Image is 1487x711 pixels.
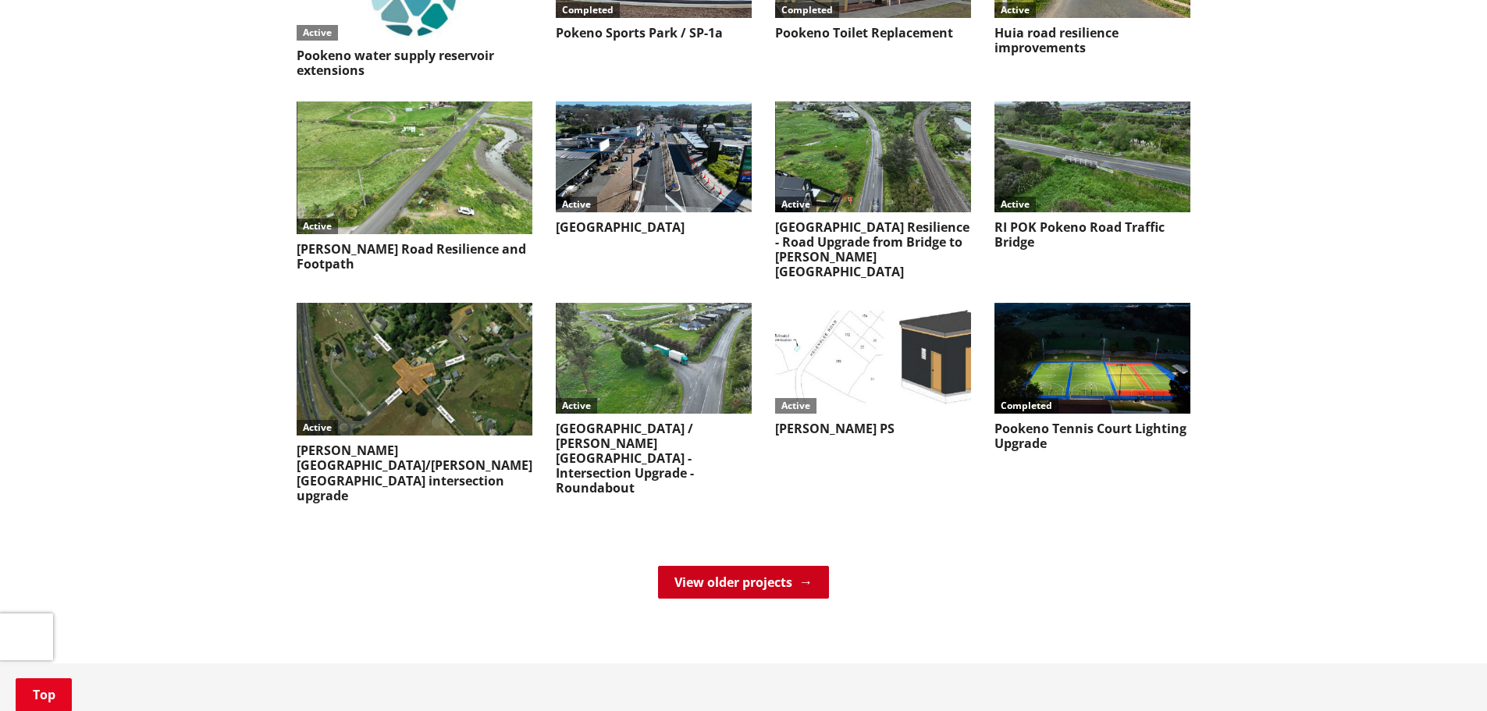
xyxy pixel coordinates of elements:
[556,2,620,18] div: Completed
[556,101,752,212] img: Pookeno Main St July 2024 2
[994,197,1036,212] div: Active
[297,101,532,272] a: Active[PERSON_NAME] Road Resilience and Footpath
[556,26,752,41] h3: Pokeno Sports Park / SP-1a
[297,303,532,503] a: Active[PERSON_NAME][GEOGRAPHIC_DATA]/[PERSON_NAME][GEOGRAPHIC_DATA] intersection upgrade
[297,219,338,234] div: Active
[994,220,1190,250] h3: RI POK Pokeno Road Traffic Bridge
[994,101,1190,250] a: ActiveRI POK Pokeno Road Traffic Bridge
[556,421,752,496] h3: [GEOGRAPHIC_DATA] / [PERSON_NAME][GEOGRAPHIC_DATA] - Intersection Upgrade - Roundabout
[775,398,816,414] div: Active
[775,421,971,436] h3: [PERSON_NAME] PS
[1415,645,1471,702] iframe: Messenger Launcher
[556,220,752,235] h3: [GEOGRAPHIC_DATA]
[556,303,752,496] a: Active[GEOGRAPHIC_DATA] / [PERSON_NAME][GEOGRAPHIC_DATA] - Intersection Upgrade - Roundabout
[775,101,971,212] img: PR-21229 Pokeno Road
[994,26,1190,55] h3: Huia road resilience improvements
[775,26,971,41] h3: Pookeno Toilet Replacement
[297,48,532,78] h3: Pookeno water supply reservoir extensions
[994,101,1190,212] img: PR-21257 Pokeno Road Bridge
[775,2,839,18] div: Completed
[297,303,532,435] img: PR-21264 Dean Road Fraser Road Intersection Upgrade
[297,420,338,435] div: Active
[994,398,1058,414] div: Completed
[556,101,752,235] a: Active[GEOGRAPHIC_DATA]
[775,220,971,280] h3: [GEOGRAPHIC_DATA] Resilience - Road Upgrade from Bridge to [PERSON_NAME][GEOGRAPHIC_DATA]
[775,197,816,212] div: Active
[297,101,532,234] img: PR-21223 Munro Road
[994,303,1190,413] img: Pookeno Tennis Court Lighting May 2024 2
[297,443,532,503] h3: [PERSON_NAME][GEOGRAPHIC_DATA]/[PERSON_NAME][GEOGRAPHIC_DATA] intersection upgrade
[994,421,1190,451] h3: Pookeno Tennis Court Lighting Upgrade
[994,303,1190,451] a: CompletedPookeno Tennis Court Lighting Upgrade
[297,242,532,272] h3: [PERSON_NAME] Road Resilience and Footpath
[556,303,752,413] img: PR-21388 Pokeno Munro RAB
[16,678,72,711] a: Top
[556,197,597,212] div: Active
[775,303,971,413] img: PR-24142 Pookeno Helenslee Booster PS
[775,101,971,279] a: Active[GEOGRAPHIC_DATA] Resilience - Road Upgrade from Bridge to [PERSON_NAME][GEOGRAPHIC_DATA]
[775,303,971,436] a: Active[PERSON_NAME] PS
[658,566,829,599] a: View older projects
[994,2,1036,18] div: Active
[556,398,597,414] div: Active
[297,25,338,41] div: Active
